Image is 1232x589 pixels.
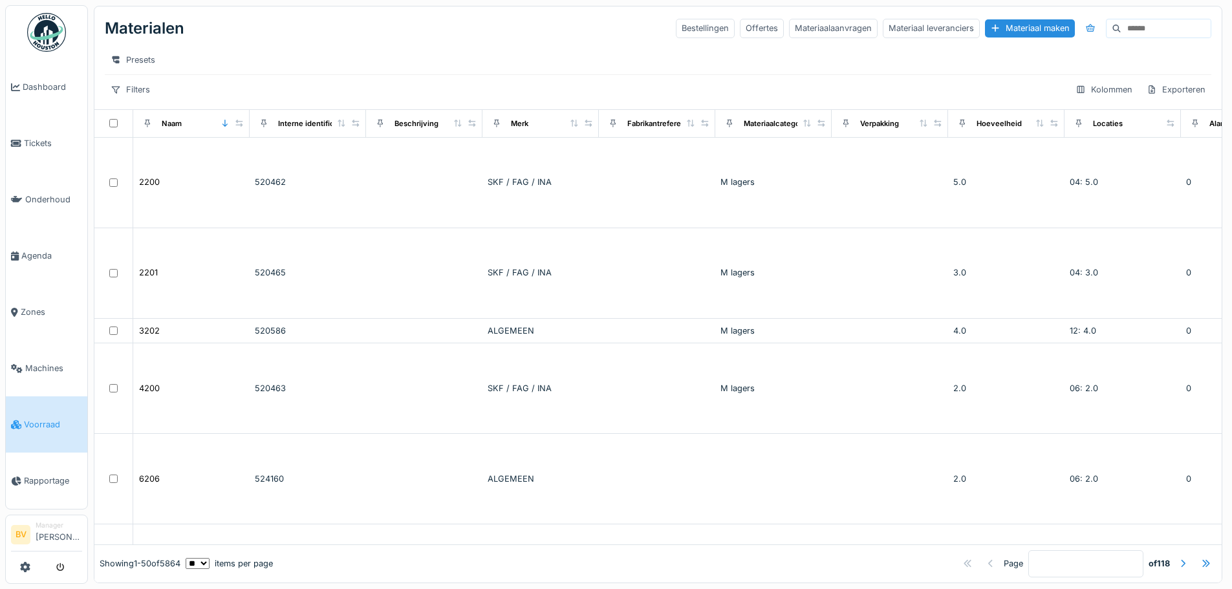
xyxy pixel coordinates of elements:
[627,118,695,129] div: Fabrikantreferentie
[255,176,361,188] div: 520462
[720,176,827,188] div: M lagers
[1093,118,1123,129] div: Locaties
[139,382,160,394] div: 4200
[883,19,980,37] div: Materiaal leveranciers
[255,325,361,337] div: 520586
[6,396,87,453] a: Voorraad
[25,193,82,206] span: Onderhoud
[1070,326,1096,336] span: 12: 4.0
[162,118,182,129] div: Naam
[11,520,82,552] a: BV Manager[PERSON_NAME]
[720,325,827,337] div: M lagers
[953,473,1059,485] div: 2.0
[139,325,160,337] div: 3202
[105,80,156,99] div: Filters
[953,325,1059,337] div: 4.0
[11,525,30,544] li: BV
[100,557,180,570] div: Showing 1 - 50 of 5864
[953,266,1059,279] div: 3.0
[1149,557,1170,570] strong: of 118
[1004,557,1023,570] div: Page
[139,473,160,485] div: 6206
[860,118,899,129] div: Verpakking
[6,340,87,396] a: Machines
[24,475,82,487] span: Rapportage
[720,266,827,279] div: M lagers
[488,266,594,279] div: SKF / FAG / INA
[1070,80,1138,99] div: Kolommen
[6,115,87,171] a: Tickets
[488,325,594,337] div: ALGEMEEN
[488,176,594,188] div: SKF / FAG / INA
[24,137,82,149] span: Tickets
[21,306,82,318] span: Zones
[488,382,594,394] div: SKF / FAG / INA
[186,557,273,570] div: items per page
[511,118,528,129] div: Merk
[6,453,87,509] a: Rapportage
[1070,268,1098,277] span: 04: 3.0
[6,228,87,284] a: Agenda
[6,59,87,115] a: Dashboard
[740,19,784,37] div: Offertes
[36,520,82,548] li: [PERSON_NAME]
[394,118,438,129] div: Beschrijving
[6,171,87,228] a: Onderhoud
[789,19,878,37] div: Materiaalaanvragen
[676,19,735,37] div: Bestellingen
[27,13,66,52] img: Badge_color-CXgf-gQk.svg
[6,284,87,340] a: Zones
[977,118,1022,129] div: Hoeveelheid
[278,118,348,129] div: Interne identificator
[1070,177,1098,187] span: 04: 5.0
[105,50,161,69] div: Presets
[23,81,82,93] span: Dashboard
[25,362,82,374] span: Machines
[139,176,160,188] div: 2200
[720,382,827,394] div: M lagers
[21,250,82,262] span: Agenda
[1070,383,1098,393] span: 06: 2.0
[744,118,809,129] div: Materiaalcategorie
[985,19,1075,37] div: Materiaal maken
[24,418,82,431] span: Voorraad
[1141,80,1211,99] div: Exporteren
[36,520,82,530] div: Manager
[139,266,158,279] div: 2201
[488,473,594,485] div: ALGEMEEN
[953,176,1059,188] div: 5.0
[1070,474,1098,484] span: 06: 2.0
[953,382,1059,394] div: 2.0
[255,382,361,394] div: 520463
[105,12,184,45] div: Materialen
[255,473,361,485] div: 524160
[255,266,361,279] div: 520465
